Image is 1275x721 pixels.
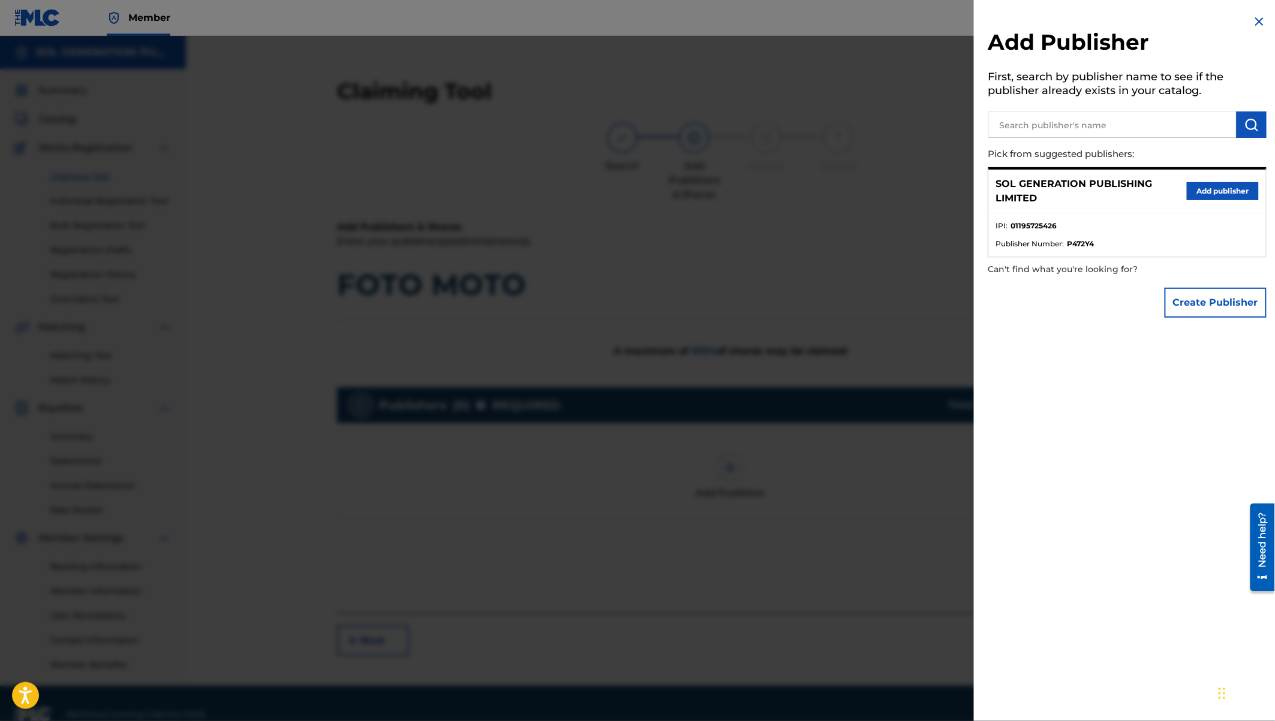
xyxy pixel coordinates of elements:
[1219,675,1226,711] div: Drag
[988,67,1267,104] h5: First, search by publisher name to see if the publisher already exists in your catalog.
[14,9,61,26] img: MLC Logo
[996,239,1064,249] span: Publisher Number :
[107,11,121,25] img: Top Rightsholder
[996,177,1187,206] p: SOL GENERATION PUBLISHING LIMITED
[1067,239,1094,249] strong: P472Y4
[996,221,1008,231] span: IPI :
[988,111,1237,138] input: Search publisher's name
[1165,288,1267,318] button: Create Publisher
[1011,221,1057,231] strong: 01195725426
[1241,499,1275,596] iframe: Resource Center
[1215,663,1275,721] iframe: Chat Widget
[128,11,170,25] span: Member
[1187,182,1259,200] button: Add publisher
[988,141,1198,167] p: Pick from suggested publishers:
[1244,117,1259,132] img: Search Works
[988,257,1198,282] p: Can't find what you're looking for?
[988,29,1267,59] h2: Add Publisher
